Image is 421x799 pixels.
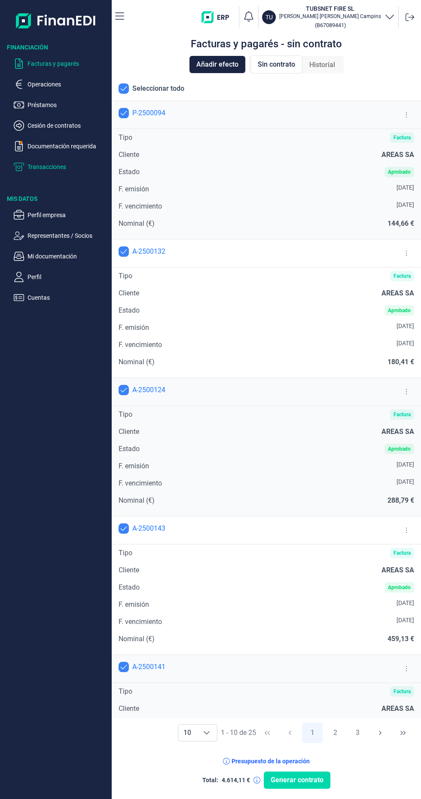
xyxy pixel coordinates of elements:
button: Añadir efecto [189,56,245,73]
span: A-2500141 [132,663,165,671]
span: 180,41 € [387,358,414,366]
span: Añadir efecto [196,59,238,70]
span: AREAS SA [381,566,414,574]
div: Nominal (€) [119,495,155,506]
button: Documentación requerida [14,141,108,151]
div: Cliente [119,427,139,437]
span: AREAS SA [381,704,414,713]
p: Cuentas [27,292,108,303]
div: [DATE] [397,340,414,347]
p: Operaciones [27,79,108,89]
div: Cliente [119,704,139,714]
button: Generar contrato [264,771,330,789]
span: Historial [309,60,335,70]
div: F. emisión [119,599,149,610]
div: Factura [394,689,411,694]
button: Facturas y pagarés [14,58,108,69]
span: 288,79 € [387,496,414,504]
div: Cliente [119,150,139,160]
button: Next Page [370,722,390,743]
div: Estado [119,582,140,593]
span: AREAS SA [381,151,414,159]
div: F. emisión [119,323,149,333]
h3: TUBSNET FIRE SL [279,4,381,13]
div: P-2500094TipoFacturaClienteAREAS SAEstadoAprobadoF. emisión[DATE]F. vencimiento[DATE]Nominal (€)1... [112,101,421,239]
div: Factura [394,274,411,279]
div: Tipo [119,409,132,420]
div: Cliente [119,565,139,575]
p: Cesión de contratos [27,120,108,131]
button: Cuentas [14,292,108,303]
div: Total: [202,777,218,784]
button: Last Page [393,722,413,743]
p: Representantes / Socios [27,230,108,241]
span: 144,66 € [387,219,414,227]
button: Mi documentación [14,251,108,261]
div: [DATE] [397,323,414,329]
div: Factura [394,412,411,417]
p: Perfil [27,272,108,282]
p: Perfil empresa [27,210,108,220]
button: TUTUBSNET FIRE SL[PERSON_NAME] [PERSON_NAME] Campins(B67089441) [262,4,395,30]
span: 459,13 € [387,635,414,643]
div: Tipo [119,271,132,281]
div: F. vencimiento [119,617,162,627]
div: Nominal (€) [119,634,155,644]
div: [DATE] [397,617,414,624]
div: [DATE] [397,478,414,485]
p: Préstamos [27,100,108,110]
span: P-2500094 [132,109,165,117]
div: A-2500143TipoFacturaClienteAREAS SAEstadoAprobadoF. emisión[DATE]F. vencimiento[DATE]Nominal (€)4... [112,516,421,655]
div: Choose [196,725,217,741]
span: 10 [178,725,196,741]
button: Page 2 [325,722,345,743]
button: Perfil [14,272,108,282]
span: A-2500143 [132,524,165,532]
span: A-2500124 [132,386,165,394]
span: Sin contrato [258,59,295,70]
div: Estado [119,167,140,177]
div: Seleccionar todo [132,83,184,94]
div: [DATE] [397,184,414,191]
div: F. emisión [119,184,149,194]
div: Factura [394,550,411,556]
div: A-2500132TipoFacturaClienteAREAS SAEstadoAprobadoF. emisión[DATE]F. vencimiento[DATE]Nominal (€)1... [112,239,421,378]
p: Transacciones [27,162,108,172]
div: 4.614,11 € [222,777,250,784]
span: A-2500132 [132,247,165,255]
button: Page 1 [302,722,323,743]
div: Presupuesto de la operación [232,758,310,765]
img: Logo de aplicación [16,7,96,34]
p: Facturas y pagarés [27,58,108,69]
button: First Page [257,722,278,743]
div: Estado [119,305,140,316]
div: [DATE] [397,201,414,208]
div: Aprobado [388,446,411,452]
button: Operaciones [14,79,108,89]
div: Aprobado [388,308,411,313]
p: [PERSON_NAME] [PERSON_NAME] Campins [279,13,381,20]
p: Mi documentación [27,251,108,261]
img: erp [201,11,235,23]
div: Nominal (€) [119,357,155,367]
div: F. emisión [119,461,149,471]
div: Aprobado [388,169,411,175]
span: AREAS SA [381,427,414,436]
div: Facturas y pagarés - sin contrato [191,39,342,49]
div: Aprobado [388,585,411,590]
div: Estado [119,444,140,454]
button: Cesión de contratos [14,120,108,131]
span: Generar contrato [271,775,323,785]
div: A-2500124TipoFacturaClienteAREAS SAEstadoAprobadoF. emisión[DATE]F. vencimiento[DATE]Nominal (€)2... [112,378,421,516]
button: Previous Page [280,722,300,743]
small: Copiar cif [315,22,346,28]
button: Representantes / Socios [14,230,108,241]
p: TU [265,13,273,22]
button: Page 3 [348,722,368,743]
span: 1 - 10 de 25 [221,729,256,736]
div: Tipo [119,132,132,143]
p: Documentación requerida [27,141,108,151]
div: Cliente [119,288,139,298]
button: Préstamos [14,100,108,110]
div: Tipo [119,686,132,697]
